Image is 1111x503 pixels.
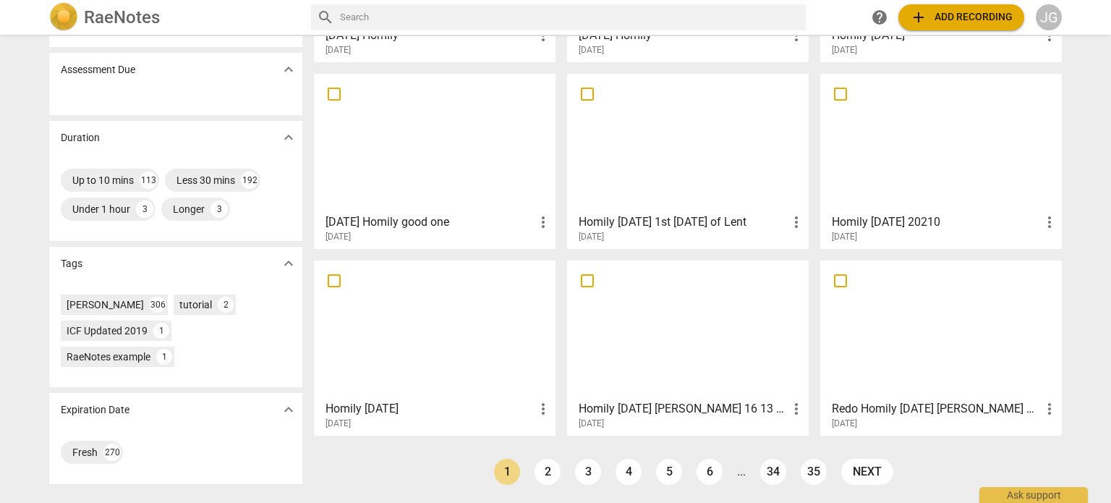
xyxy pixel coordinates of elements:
div: 3 [136,200,153,218]
a: Redo Homily [DATE] [PERSON_NAME] 16 13 thru 20 incomplete[DATE] [825,266,1057,429]
span: more_vert [1041,214,1058,231]
a: Page 5 [656,459,682,485]
a: Page 6 [697,459,723,485]
span: [DATE] [579,418,604,430]
span: more_vert [535,400,552,418]
div: 270 [103,444,121,461]
a: Homily [DATE] [PERSON_NAME] 16 13 thru 20[DATE] [572,266,804,429]
div: Less 30 mins [176,173,235,187]
div: 1 [156,349,172,365]
div: Under 1 hour [72,202,130,216]
div: 2 [218,297,234,313]
span: [DATE] [832,418,857,430]
a: Homily [DATE] 1st [DATE] of Lent[DATE] [572,79,804,242]
button: JG [1036,4,1062,30]
span: search [317,9,334,26]
div: Ask support [979,487,1088,503]
div: 1 [153,323,169,339]
a: next [841,459,893,485]
div: [PERSON_NAME] [67,297,144,312]
span: [DATE] [579,231,604,243]
button: Show more [278,399,299,420]
a: Homily [DATE] 20210[DATE] [825,79,1057,242]
span: more_vert [1041,400,1058,418]
span: [DATE] [832,231,857,243]
span: expand_more [280,61,297,78]
div: RaeNotes example [67,350,150,364]
button: Show more [278,253,299,274]
h3: March 8 2009 Homily good one [325,214,535,231]
a: Page 34 [760,459,786,485]
button: Show more [278,59,299,80]
div: 3 [210,200,228,218]
span: more_vert [788,214,805,231]
button: Show more [278,127,299,148]
div: 113 [140,172,157,189]
a: Homily [DATE][DATE] [319,266,550,429]
span: [DATE] [832,44,857,56]
p: Assessment Due [61,62,135,77]
span: expand_more [280,129,297,146]
h3: Homily March 1 2009 1st Sunday of Lent [579,214,788,231]
span: add [910,9,927,26]
div: Longer [173,202,205,216]
a: Page 4 [616,459,642,485]
img: Logo [49,3,78,32]
a: Page 35 [801,459,827,485]
span: [DATE] [325,231,351,243]
a: Help [867,4,893,30]
h3: Homily October 17 20210 [832,214,1041,231]
span: expand_more [280,255,297,272]
div: 306 [150,297,166,313]
a: Page 1 is your current page [494,459,520,485]
h3: Redo Homily August 21 2005 Matthew 16 13 thru 20 incomplete [832,400,1041,418]
span: [DATE] [325,44,351,56]
span: more_vert [535,214,552,231]
span: [DATE] [325,418,351,430]
a: Page 2 [535,459,561,485]
div: ICF Updated 2019 [67,324,148,338]
h3: Homily Aug 22 2010 [325,400,535,418]
a: LogoRaeNotes [49,3,299,32]
span: help [871,9,888,26]
a: [DATE] Homily good one[DATE] [319,79,550,242]
h2: RaeNotes [84,7,160,28]
h3: Homily AUgust 21 2005 Matthew 16 13 thru 20 [579,400,788,418]
li: ... [737,465,746,478]
div: tutorial [179,297,212,312]
span: expand_more [280,401,297,418]
p: Expiration Date [61,402,129,418]
a: Page 3 [575,459,601,485]
div: Up to 10 mins [72,173,134,187]
button: Upload [898,4,1024,30]
p: Duration [61,130,100,145]
span: more_vert [788,400,805,418]
p: Tags [61,256,82,271]
span: [DATE] [579,44,604,56]
input: Search [340,6,800,29]
div: 192 [241,172,258,189]
span: Add recording [910,9,1013,26]
div: Fresh [72,445,98,460]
